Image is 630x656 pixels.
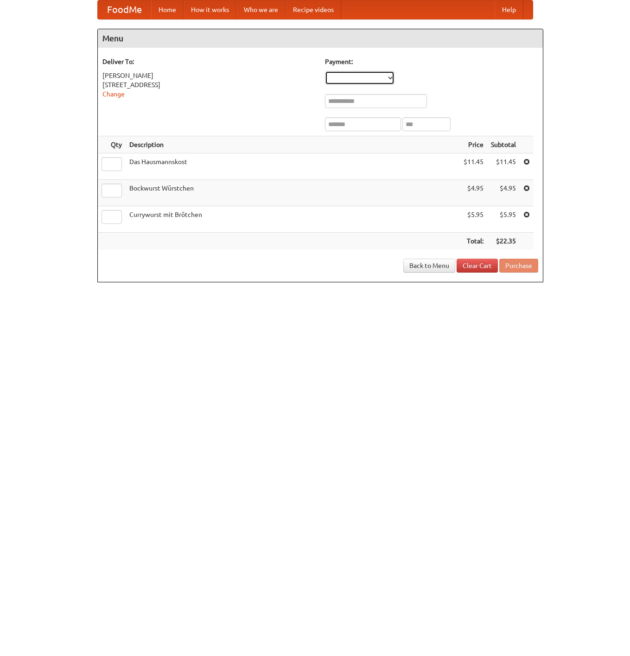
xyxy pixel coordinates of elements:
[487,180,520,206] td: $4.95
[98,29,543,48] h4: Menu
[460,136,487,153] th: Price
[499,259,538,273] button: Purchase
[460,180,487,206] td: $4.95
[403,259,455,273] a: Back to Menu
[460,233,487,250] th: Total:
[487,136,520,153] th: Subtotal
[98,0,151,19] a: FoodMe
[460,206,487,233] td: $5.95
[286,0,341,19] a: Recipe videos
[495,0,523,19] a: Help
[487,233,520,250] th: $22.35
[102,80,316,89] div: [STREET_ADDRESS]
[126,153,460,180] td: Das Hausmannskost
[151,0,184,19] a: Home
[487,153,520,180] td: $11.45
[126,206,460,233] td: Currywurst mit Brötchen
[98,136,126,153] th: Qty
[236,0,286,19] a: Who we are
[487,206,520,233] td: $5.95
[102,57,316,66] h5: Deliver To:
[184,0,236,19] a: How it works
[460,153,487,180] td: $11.45
[102,90,125,98] a: Change
[102,71,316,80] div: [PERSON_NAME]
[325,57,538,66] h5: Payment:
[457,259,498,273] a: Clear Cart
[126,136,460,153] th: Description
[126,180,460,206] td: Bockwurst Würstchen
